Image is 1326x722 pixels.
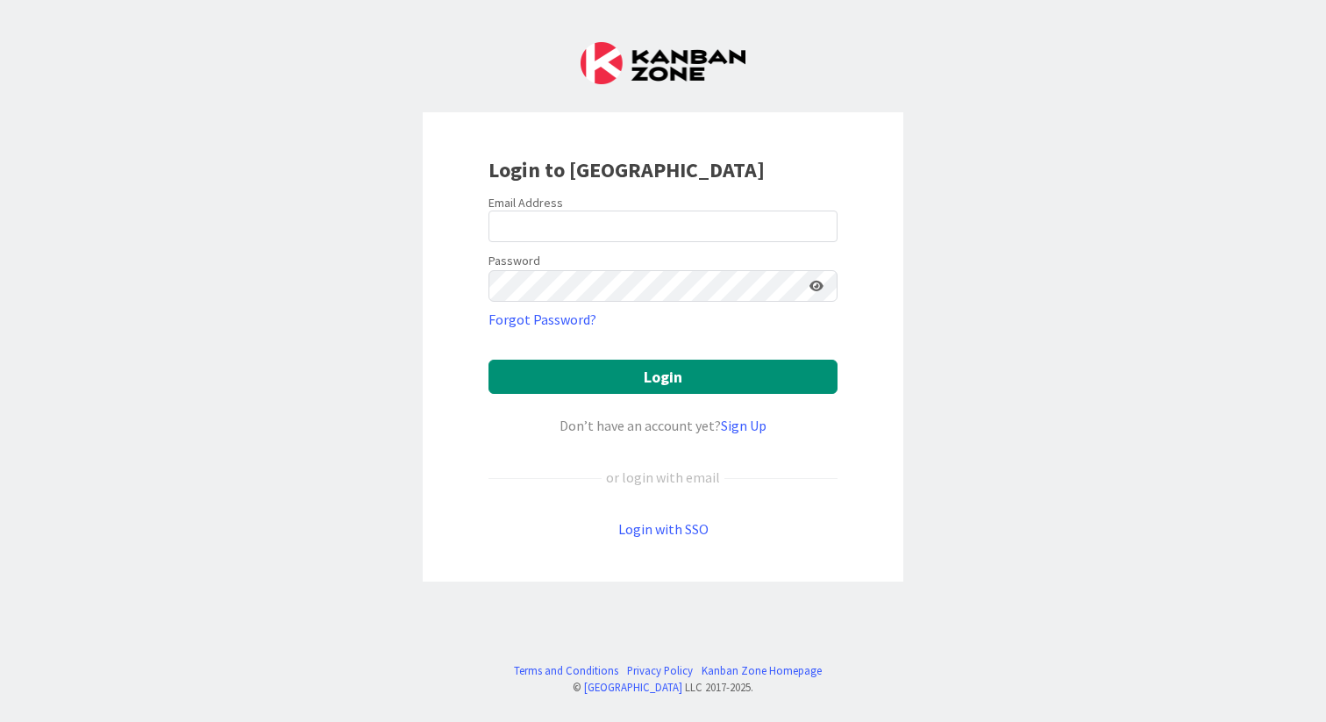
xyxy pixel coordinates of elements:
a: Login with SSO [618,520,709,538]
div: or login with email [602,467,724,488]
a: Forgot Password? [488,309,596,330]
label: Email Address [488,195,563,211]
a: [GEOGRAPHIC_DATA] [584,680,682,694]
img: Kanban Zone [581,42,745,84]
a: Kanban Zone Homepage [702,662,822,679]
a: Privacy Policy [627,662,693,679]
button: Login [488,360,838,394]
a: Sign Up [721,417,766,434]
div: Don’t have an account yet? [488,415,838,436]
a: Terms and Conditions [514,662,618,679]
div: © LLC 2017- 2025 . [505,679,822,696]
label: Password [488,252,540,270]
b: Login to [GEOGRAPHIC_DATA] [488,156,765,183]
